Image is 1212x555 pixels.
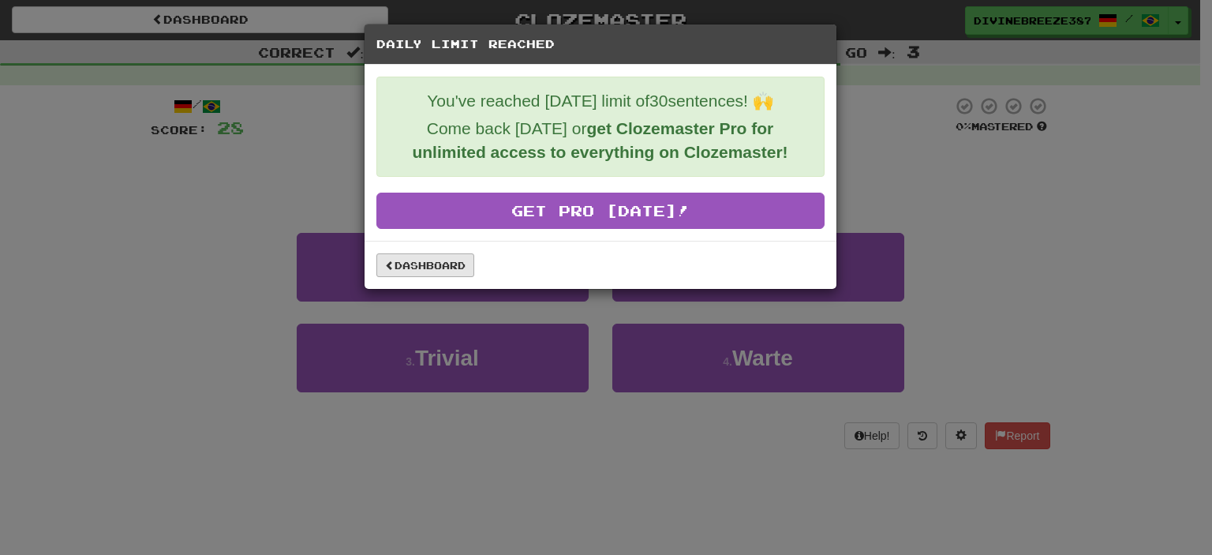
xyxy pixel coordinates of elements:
[389,117,812,164] p: Come back [DATE] or
[376,253,474,277] a: Dashboard
[376,36,825,52] h5: Daily Limit Reached
[376,193,825,229] a: Get Pro [DATE]!
[412,119,787,161] strong: get Clozemaster Pro for unlimited access to everything on Clozemaster!
[389,89,812,113] p: You've reached [DATE] limit of 30 sentences! 🙌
